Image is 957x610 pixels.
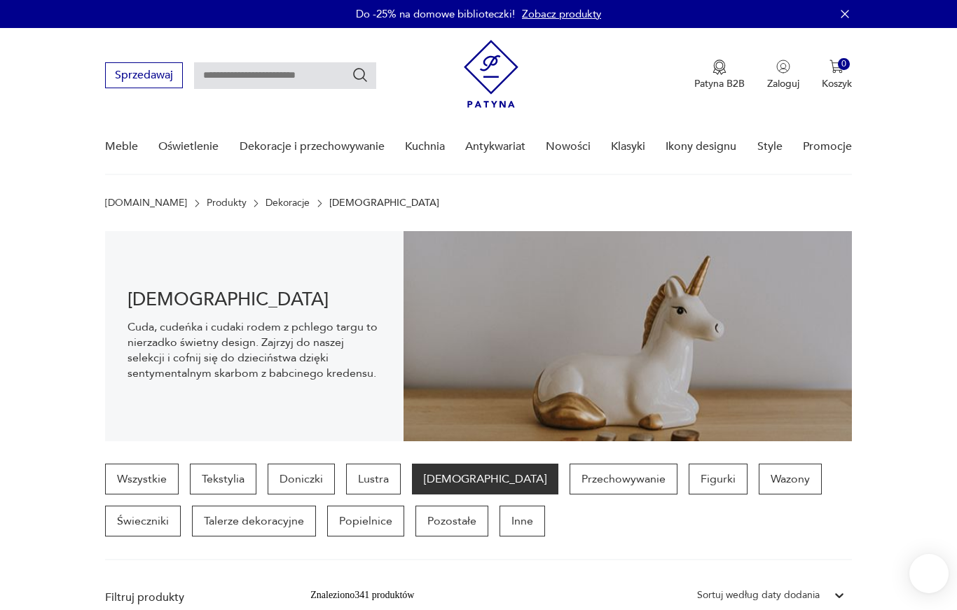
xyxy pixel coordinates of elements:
div: 0 [838,58,850,70]
a: Meble [105,120,138,174]
iframe: Smartsupp widget button [909,554,949,593]
a: Talerze dekoracyjne [192,506,316,536]
p: Cuda, cudeńka i cudaki rodem z pchlego targu to nierzadko świetny design. Zajrzyj do naszej selek... [128,319,381,381]
a: Promocje [803,120,852,174]
img: Ikonka użytkownika [776,60,790,74]
a: Wszystkie [105,464,179,494]
button: Szukaj [352,67,369,83]
p: Filtruj produkty [105,590,277,605]
a: Inne [500,506,545,536]
div: Znaleziono 341 produktów [310,588,414,603]
a: Klasyki [611,120,645,174]
a: Dekoracje [266,197,310,209]
a: Popielnice [327,506,404,536]
a: Style [757,120,783,174]
a: Przechowywanie [570,464,677,494]
a: Figurki [689,464,748,494]
a: Lustra [346,464,401,494]
img: Ikona medalu [712,60,727,75]
button: Patyna B2B [694,60,745,90]
a: Ikony designu [666,120,736,174]
h1: [DEMOGRAPHIC_DATA] [128,291,381,308]
a: Produkty [207,197,247,209]
p: Koszyk [822,77,852,90]
a: Nowości [546,120,591,174]
div: Sortuj według daty dodania [697,588,820,603]
button: Sprzedawaj [105,62,183,88]
a: [DEMOGRAPHIC_DATA] [412,464,558,494]
a: Sprzedawaj [105,71,183,81]
p: [DEMOGRAPHIC_DATA] [329,197,439,209]
a: Tekstylia [190,464,256,494]
button: 0Koszyk [822,60,852,90]
a: Oświetlenie [158,120,219,174]
a: Kuchnia [405,120,445,174]
img: 639502e540ead061e5be55e2bb6183ad.jpg [404,231,851,441]
a: Zobacz produkty [522,7,601,21]
a: Świeczniki [105,506,181,536]
a: [DOMAIN_NAME] [105,197,187,209]
a: Wazony [759,464,822,494]
a: Ikona medaluPatyna B2B [694,60,745,90]
a: Antykwariat [465,120,525,174]
img: Patyna - sklep z meblami i dekoracjami vintage [464,40,518,108]
button: Zaloguj [767,60,799,90]
a: Doniczki [268,464,335,494]
p: Patyna B2B [694,77,745,90]
p: Do -25% na domowe biblioteczki! [356,7,515,21]
a: Pozostałe [415,506,488,536]
img: Ikona koszyka [829,60,844,74]
a: Dekoracje i przechowywanie [240,120,385,174]
p: Zaloguj [767,77,799,90]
